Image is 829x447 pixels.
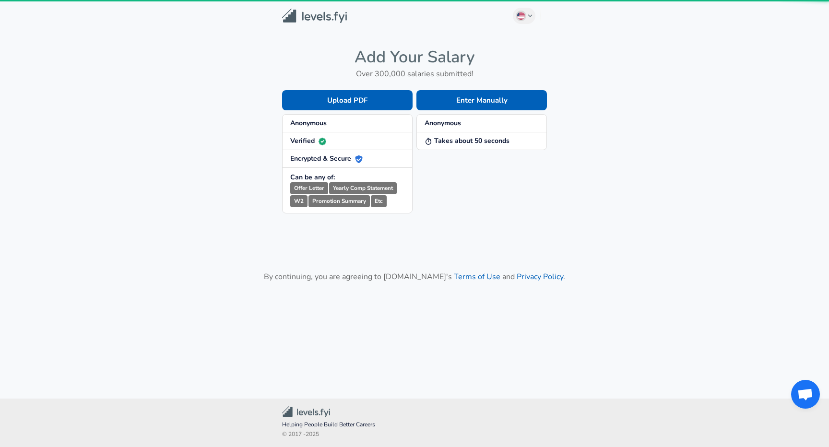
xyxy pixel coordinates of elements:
strong: Takes about 50 seconds [425,136,509,145]
img: Levels.fyi [282,9,347,24]
span: Helping People Build Better Careers [282,420,547,430]
small: Yearly Comp Statement [329,182,397,194]
img: Levels.fyi Community [282,406,330,417]
button: Upload PDF [282,90,413,110]
span: © 2017 - 2025 [282,430,547,439]
button: Enter Manually [416,90,547,110]
h6: Over 300,000 salaries submitted! [282,67,547,81]
strong: Encrypted & Secure [290,154,363,163]
small: Offer Letter [290,182,328,194]
a: Privacy Policy [517,271,563,282]
img: English (US) [517,12,525,20]
button: English (US) [513,8,536,24]
small: Promotion Summary [308,195,370,207]
strong: Verified [290,136,326,145]
a: Terms of Use [454,271,500,282]
small: Etc [371,195,387,207]
strong: Can be any of: [290,173,335,182]
small: W2 [290,195,308,207]
h4: Add Your Salary [282,47,547,67]
strong: Anonymous [290,118,327,128]
strong: Anonymous [425,118,461,128]
div: Open chat [791,380,820,409]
